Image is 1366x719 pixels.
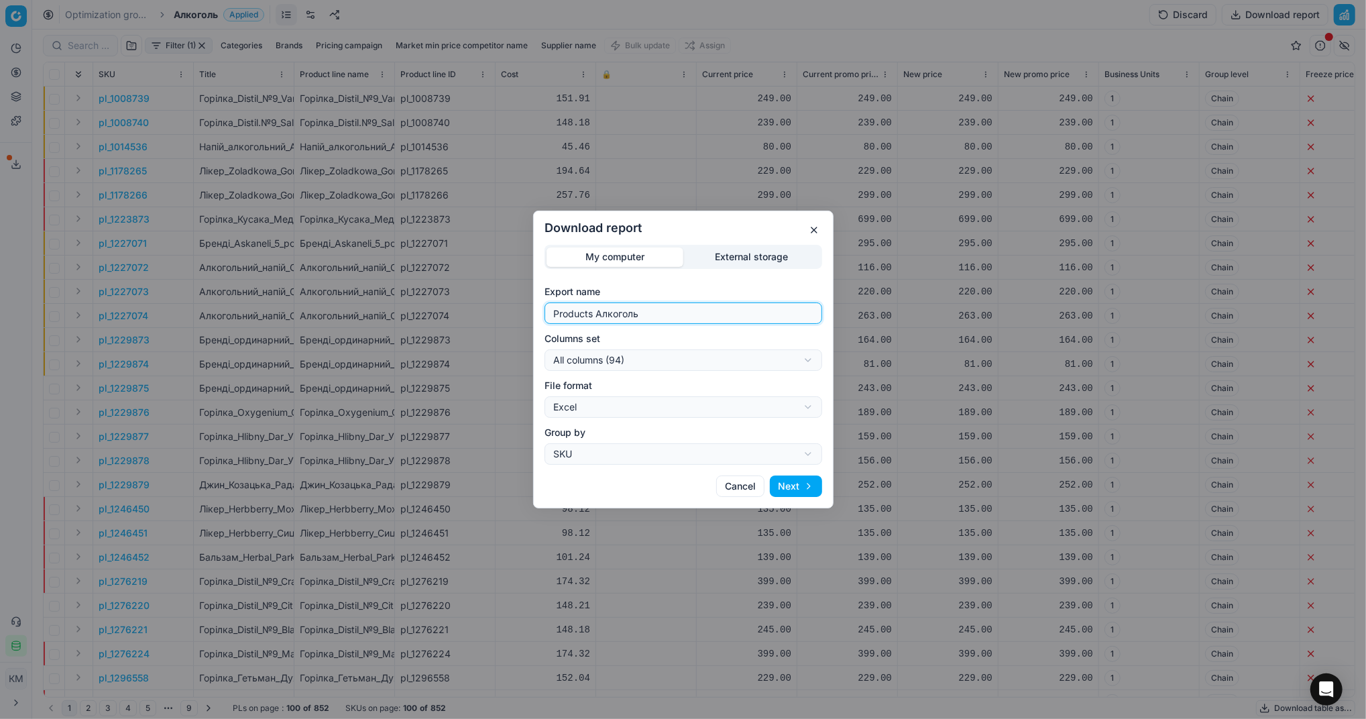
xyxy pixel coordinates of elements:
button: External storage [683,247,820,267]
button: Next [770,476,822,497]
label: File format [545,379,822,392]
h2: Download report [545,222,822,234]
label: Columns set [545,332,822,345]
label: Export name [545,285,822,298]
button: Cancel [716,476,764,497]
button: My computer [547,247,683,267]
label: Group by [545,426,822,439]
